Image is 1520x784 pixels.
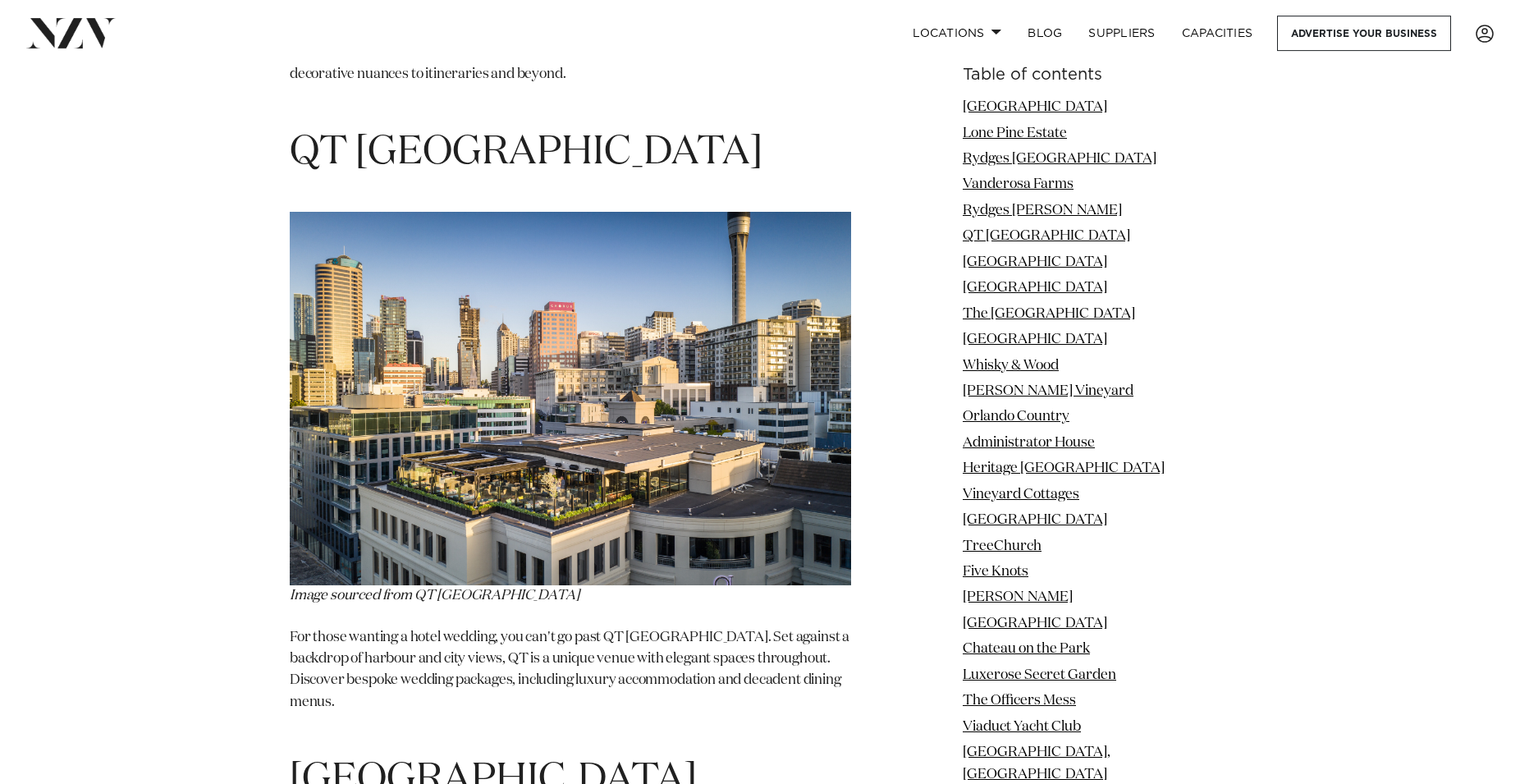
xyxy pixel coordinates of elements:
h6: Table of contents [963,66,1230,84]
a: Five Knots [963,565,1028,579]
a: Heritage [GEOGRAPHIC_DATA] [963,461,1165,475]
a: [GEOGRAPHIC_DATA] [963,513,1107,527]
a: The [GEOGRAPHIC_DATA] [963,307,1135,321]
a: Vanderosa Farms [963,177,1074,191]
a: [GEOGRAPHIC_DATA] [963,281,1107,295]
h1: QT [GEOGRAPHIC_DATA] [290,127,851,179]
span: Image sourced from QT [GEOGRAPHIC_DATA] [290,589,579,603]
a: Viaduct Yacht Club [963,720,1081,734]
a: Rydges [PERSON_NAME] [963,204,1122,218]
a: TreeChurch [963,539,1042,552]
a: The Officers Mess [963,694,1076,708]
img: nzv-logo.png [26,18,116,48]
a: Rydges [GEOGRAPHIC_DATA] [963,152,1156,166]
a: [GEOGRAPHIC_DATA], [GEOGRAPHIC_DATA] [963,745,1110,781]
a: Luxerose Secret Garden [963,668,1116,682]
a: [GEOGRAPHIC_DATA] [963,255,1107,269]
a: BLOG [1014,16,1075,51]
a: Capacities [1169,16,1266,51]
a: Advertise your business [1277,16,1451,51]
a: [PERSON_NAME] Vineyard [963,384,1133,398]
a: [GEOGRAPHIC_DATA] [963,617,1107,630]
a: [PERSON_NAME] [963,590,1073,604]
a: [GEOGRAPHIC_DATA] [963,100,1107,114]
a: Orlando Country [963,410,1069,424]
a: Vineyard Cottages [963,488,1079,502]
span: For those wanting a hotel wedding, you can't go past QT [GEOGRAPHIC_DATA]. Set against a backdrop... [290,630,849,709]
a: Administrator House [963,436,1095,450]
a: Lone Pine Estate [963,126,1067,140]
a: Locations [900,16,1014,51]
a: QT [GEOGRAPHIC_DATA] [963,229,1130,243]
a: Chateau on the Park [963,642,1090,656]
a: [GEOGRAPHIC_DATA] [963,332,1107,346]
a: Whisky & Wood [963,358,1059,372]
a: SUPPLIERS [1075,16,1168,51]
